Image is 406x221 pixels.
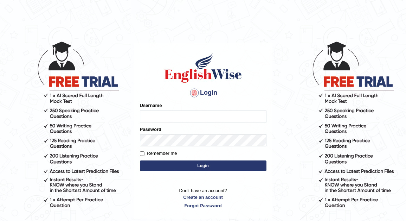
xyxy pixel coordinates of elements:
[140,194,266,201] a: Create an account
[140,187,266,209] p: Don't have an account?
[140,151,144,156] input: Remember me
[140,202,266,209] a: Forgot Password
[163,52,243,84] img: Logo of English Wise sign in for intelligent practice with AI
[140,102,162,109] label: Username
[140,126,161,133] label: Password
[140,87,266,99] h4: Login
[140,160,266,171] button: Login
[140,150,177,157] label: Remember me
